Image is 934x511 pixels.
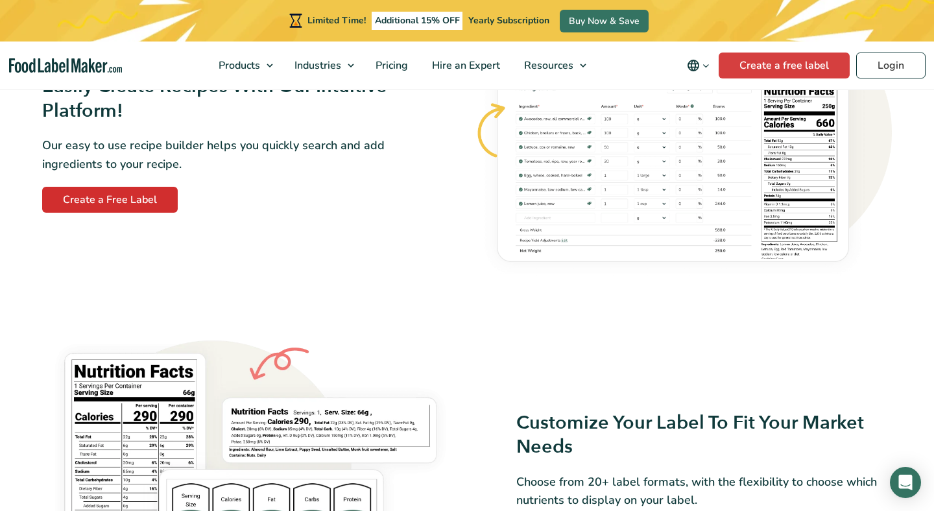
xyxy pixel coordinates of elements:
span: Yearly Subscription [468,14,549,27]
span: Hire an Expert [428,58,501,73]
span: Additional 15% OFF [372,12,463,30]
h3: Easily Create Recipes With Our Intuitive Platform! [42,75,418,123]
span: Products [215,58,261,73]
h3: Customize Your Label To Fit Your Market Needs [516,411,892,460]
a: Login [856,53,926,78]
a: Food Label Maker homepage [9,58,123,73]
button: Change language [678,53,719,78]
a: Buy Now & Save [560,10,649,32]
p: Our easy to use recipe builder helps you quickly search and add ingredients to your recipe. [42,136,418,174]
span: Limited Time! [307,14,366,27]
div: Open Intercom Messenger [890,467,921,498]
a: Resources [512,42,593,89]
a: Create a free label [719,53,850,78]
span: Industries [291,58,342,73]
span: Pricing [372,58,409,73]
a: Pricing [364,42,417,89]
a: Products [207,42,280,89]
p: Choose from 20+ label formats, with the flexibility to choose which nutrients to display on your ... [516,473,892,510]
a: Create a Free Label [42,187,178,213]
a: Industries [283,42,361,89]
a: Hire an Expert [420,42,509,89]
span: Resources [520,58,575,73]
